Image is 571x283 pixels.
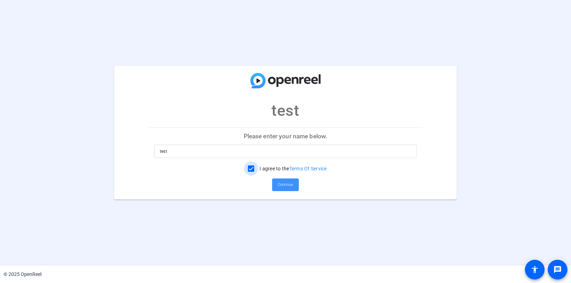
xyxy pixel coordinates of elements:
[258,165,327,172] label: I agree to the
[160,147,412,156] input: Enter your name
[4,271,41,278] div: © 2025 OpenReel
[271,99,299,122] p: test
[250,73,321,88] img: company-logo
[272,178,299,191] button: Continue
[531,265,539,274] mat-icon: accessibility
[553,265,562,274] mat-icon: message
[149,128,423,145] p: Please enter your name below.
[289,166,327,171] a: Terms Of Service
[278,180,293,190] span: Continue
